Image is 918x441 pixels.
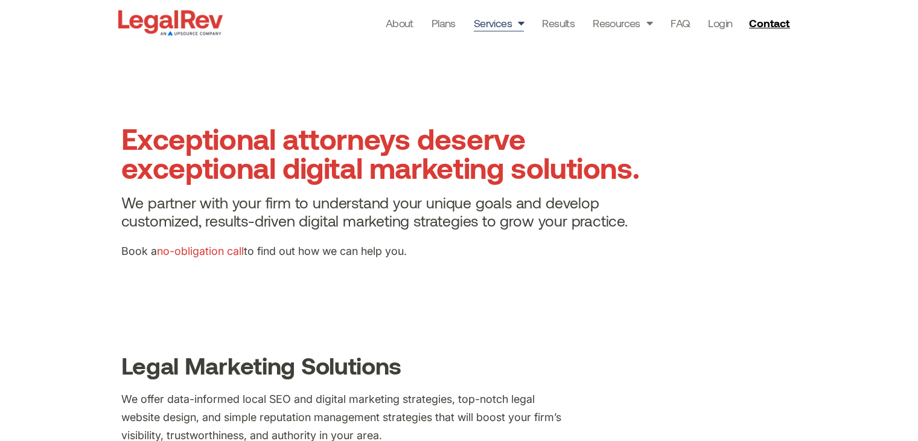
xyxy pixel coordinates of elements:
[157,245,244,257] a: no-obligation call
[474,14,524,31] a: Services
[121,194,660,230] h4: We partner with your firm to understand your unique goals and develop customized, results-driven ...
[121,353,797,378] h2: Legal Marketing Solutions
[386,14,733,31] nav: Menu
[671,14,690,31] a: FAQ
[744,13,797,33] a: Contact
[121,124,660,182] h1: Exceptional attorneys deserve exceptional digital marketing solutions.
[593,14,652,31] a: Resources
[386,14,413,31] a: About
[749,18,789,28] span: Contact
[121,242,660,260] p: Book a to find out how we can help you.​
[432,14,456,31] a: Plans
[708,14,732,31] a: Login
[542,14,575,31] a: Results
